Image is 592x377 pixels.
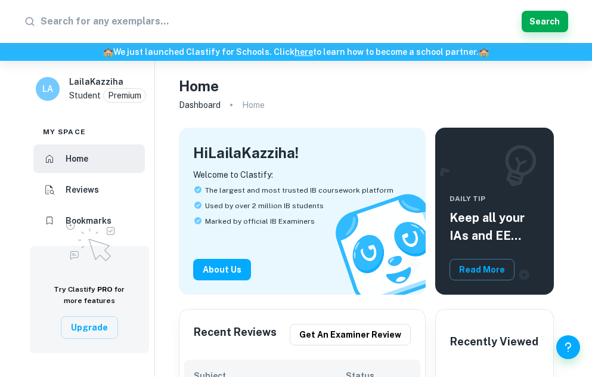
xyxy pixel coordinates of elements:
h6: Try Clastify for more features [44,284,135,307]
h6: Recent Reviews [194,324,277,345]
h6: Recently Viewed [450,333,538,350]
p: Student [69,89,101,102]
h4: Home [179,75,219,97]
span: Used by over 2 million IB students [205,200,324,211]
h6: LailaKazziha [69,75,123,88]
a: Home [33,144,145,173]
p: Premium [108,89,141,102]
a: Bookmarks [33,206,145,235]
button: About Us [193,259,251,280]
h6: Home [66,152,88,165]
p: Welcome to Clastify: [193,168,411,181]
a: Reviews [33,175,145,204]
img: Upgrade to Pro [60,214,119,265]
button: Upgrade [61,316,118,339]
a: here [295,47,313,57]
span: Daily Tip [450,193,540,204]
span: Marked by official IB Examiners [205,216,315,227]
input: Search for any exemplars... [41,12,517,31]
h4: Hi LailaKazziha ! [193,142,299,163]
span: PRO [97,285,113,293]
h5: Keep all your IAs and EE drafts organized and dated [450,209,540,245]
a: Dashboard [179,97,221,113]
span: 🏫 [479,47,489,57]
button: Read More [450,259,514,280]
span: My space [43,126,86,137]
h6: LA [41,82,55,95]
h6: Reviews [66,183,99,196]
button: Help and Feedback [556,335,580,359]
button: Get an examiner review [290,324,411,345]
span: 🏫 [103,47,113,57]
span: The largest and most trusted IB coursework platform [205,185,393,196]
p: Home [242,98,265,112]
h6: We just launched Clastify for Schools. Click to learn how to become a school partner. [2,45,590,58]
button: Search [522,11,568,32]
